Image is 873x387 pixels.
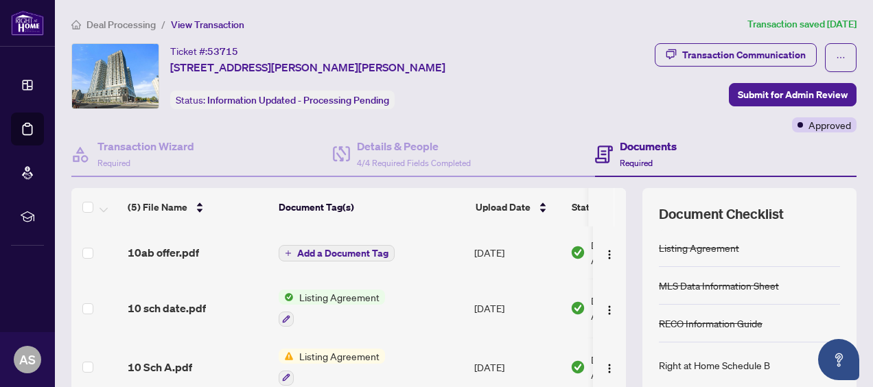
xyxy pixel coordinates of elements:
div: Status: [170,91,395,109]
span: Document Approved [591,237,676,268]
span: 10ab offer.pdf [128,244,199,261]
h4: Documents [620,138,677,154]
img: Status Icon [279,349,294,364]
img: IMG-N12408044_1.jpg [72,44,159,108]
div: Listing Agreement [659,240,739,255]
span: Deal Processing [86,19,156,31]
button: Logo [598,242,620,263]
span: Add a Document Tag [297,248,388,258]
div: RECO Information Guide [659,316,763,331]
span: Required [97,158,130,168]
span: 4/4 Required Fields Completed [357,158,471,168]
span: Required [620,158,653,168]
span: Status [572,200,600,215]
img: Logo [604,249,615,260]
article: Transaction saved [DATE] [747,16,857,32]
div: Right at Home Schedule B [659,357,770,373]
span: AS [19,350,36,369]
td: [DATE] [469,226,565,279]
button: Submit for Admin Review [729,83,857,106]
button: Logo [598,297,620,319]
th: Status [566,188,683,226]
div: Transaction Communication [682,44,806,66]
th: Upload Date [470,188,566,226]
button: Status IconListing Agreement [279,290,385,327]
span: ellipsis [836,53,846,62]
button: Status IconListing Agreement [279,349,385,386]
img: logo [11,10,44,36]
span: (5) File Name [128,200,187,215]
img: Logo [604,363,615,374]
th: Document Tag(s) [273,188,470,226]
img: Document Status [570,301,585,316]
div: MLS Data Information Sheet [659,278,779,293]
button: Logo [598,356,620,378]
span: Upload Date [476,200,531,215]
span: Listing Agreement [294,349,385,364]
span: Approved [808,117,851,132]
span: [STREET_ADDRESS][PERSON_NAME][PERSON_NAME] [170,59,445,75]
span: Submit for Admin Review [738,84,848,106]
span: Information Updated - Processing Pending [207,94,389,106]
h4: Details & People [357,138,471,154]
img: Logo [604,305,615,316]
img: Document Status [570,245,585,260]
span: home [71,20,81,30]
button: Add a Document Tag [279,244,395,262]
span: View Transaction [171,19,244,31]
img: Document Status [570,360,585,375]
li: / [161,16,165,32]
span: Document Approved [591,352,676,382]
button: Add a Document Tag [279,245,395,261]
img: Status Icon [279,290,294,305]
span: plus [285,250,292,257]
span: 10 Sch A.pdf [128,359,192,375]
span: Document Approved [591,293,676,323]
h4: Transaction Wizard [97,138,194,154]
span: 53715 [207,45,238,58]
th: (5) File Name [122,188,273,226]
span: Document Checklist [659,204,784,224]
td: [DATE] [469,279,565,338]
span: 10 sch date.pdf [128,300,206,316]
button: Open asap [818,339,859,380]
div: Ticket #: [170,43,238,59]
button: Transaction Communication [655,43,817,67]
span: Listing Agreement [294,290,385,305]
